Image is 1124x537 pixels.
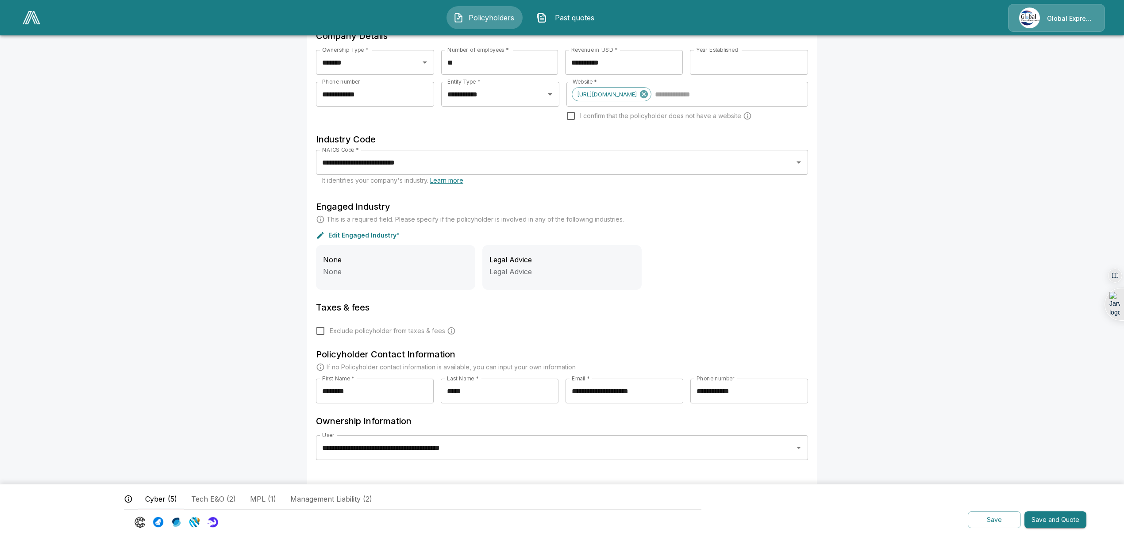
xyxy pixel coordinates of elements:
[1008,4,1105,32] a: Agency IconGlobal Express Underwriters
[573,78,597,85] label: Website *
[489,267,532,276] span: Legal Advice
[550,12,599,23] span: Past quotes
[316,132,808,146] h6: Industry Code
[447,6,523,29] button: Policyholders IconPolicyholders
[327,215,624,224] p: This is a required field. Please specify if the policyholder is involved in any of the following ...
[328,232,400,238] p: Edit Engaged Industry*
[489,255,532,264] span: Legal Advice
[793,441,805,454] button: Open
[447,326,456,335] svg: Carrier and processing fees will still be applied
[536,12,547,23] img: Past quotes Icon
[323,267,342,276] span: None
[572,375,590,382] label: Email *
[447,78,480,85] label: Entity Type *
[793,156,805,169] button: Open
[430,176,463,184] a: Learn more
[322,78,360,85] label: Phone number
[323,255,342,264] span: None
[447,46,509,54] label: Number of employees *
[1019,8,1040,28] img: Agency Icon
[743,111,752,120] svg: Carriers run a cyber security scan on the policyholders' websites. Please enter a website wheneve...
[316,414,808,428] h6: Ownership Information
[572,87,651,101] div: [URL][DOMAIN_NAME]
[696,46,738,54] label: Year Established
[322,46,368,54] label: Ownership Type *
[453,12,464,23] img: Policyholders Icon
[467,12,516,23] span: Policyholders
[316,300,808,315] h6: Taxes & fees
[322,146,359,153] label: NAICS Code *
[419,56,431,69] button: Open
[327,363,576,372] p: If no Policyholder contact information is available, you can input your own information
[322,431,335,439] label: User
[316,347,808,361] h6: Policyholder Contact Information
[447,375,478,382] label: Last Name *
[23,11,40,24] img: AA Logo
[322,375,354,382] label: First Name *
[330,326,445,335] span: Exclude policyholder from taxes & fees
[580,111,741,120] span: I confirm that the policyholder does not have a website
[1047,14,1094,23] p: Global Express Underwriters
[322,176,463,184] span: It identifies your company's industry.
[530,6,606,29] button: Past quotes IconPast quotes
[571,46,618,54] label: Revenue in USD *
[572,89,642,100] span: [URL][DOMAIN_NAME]
[316,199,808,214] h6: Engaged Industry
[290,494,372,504] span: Management Liability (2)
[316,29,808,43] h6: Company Details
[544,88,556,100] button: Open
[697,375,735,382] label: Phone number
